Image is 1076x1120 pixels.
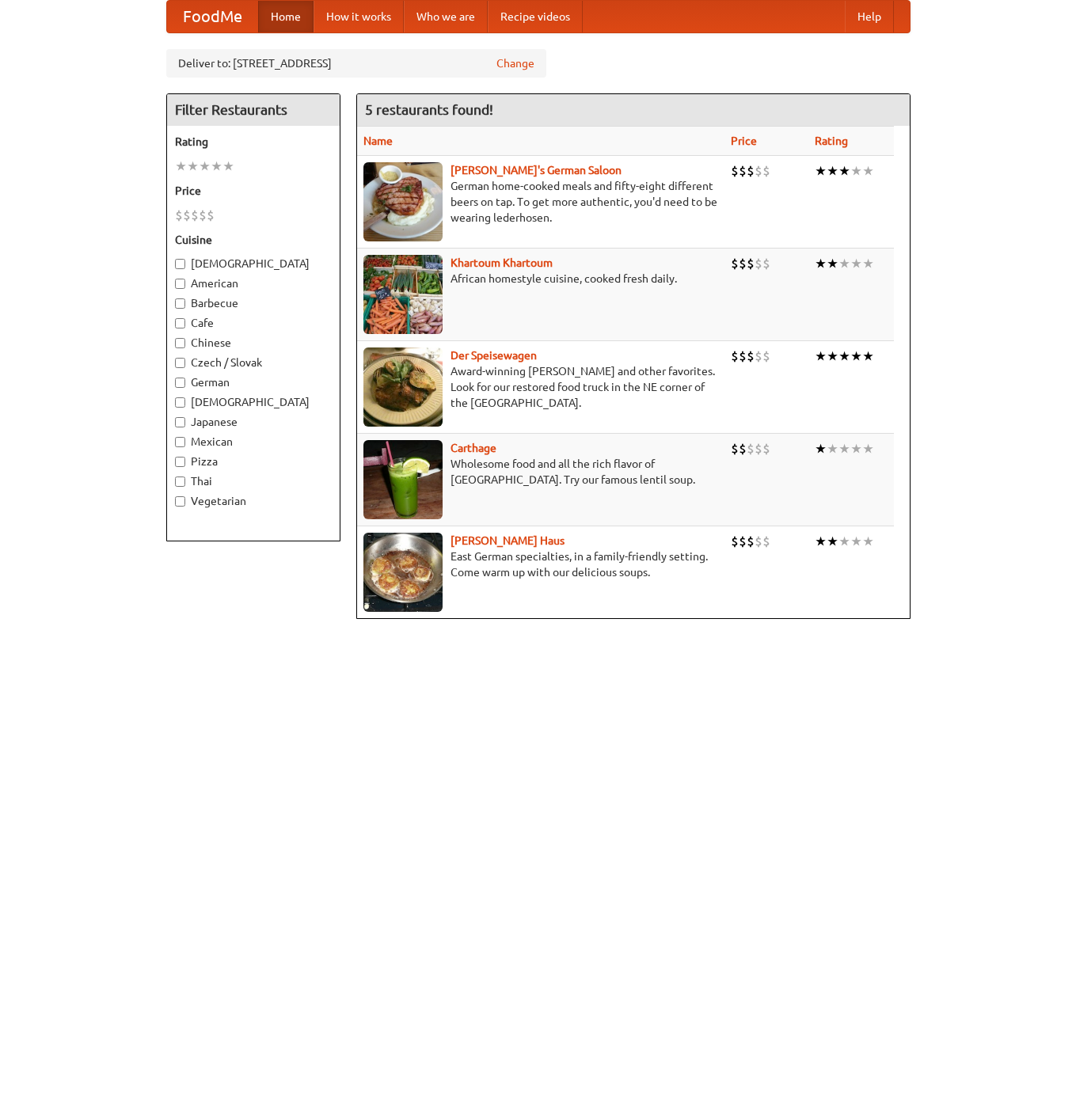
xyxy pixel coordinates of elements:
[211,158,222,175] li: ★
[755,440,762,457] li: $
[175,183,332,199] h5: Price
[207,207,215,224] li: $
[762,255,770,272] li: $
[175,315,332,331] label: Cafe
[815,533,827,550] li: ★
[175,318,185,328] input: Cafe
[175,298,185,309] input: Barbecue
[363,533,443,612] img: kohlhaus.jpg
[731,440,739,457] li: $
[827,347,838,365] li: ★
[862,347,874,365] li: ★
[175,335,332,351] label: Chinese
[404,1,488,32] a: Who we are
[363,135,393,147] a: Name
[739,255,747,272] li: $
[175,134,332,150] h5: Rating
[451,534,565,547] a: [PERSON_NAME] Haus
[747,533,755,550] li: $
[175,232,332,248] h5: Cuisine
[175,476,185,487] input: Thai
[451,349,537,362] a: Der Speisewagen
[258,1,314,32] a: Home
[363,363,718,411] p: Award-winning [PERSON_NAME] and other favorites. Look for our restored food truck in the NE corne...
[363,255,443,334] img: khartoum.jpg
[175,378,185,388] input: German
[815,135,848,147] a: Rating
[762,440,770,457] li: $
[838,533,850,550] li: ★
[488,1,583,32] a: Recipe videos
[175,259,185,269] input: [DEMOGRAPHIC_DATA]
[755,162,762,180] li: $
[731,347,739,365] li: $
[838,440,850,457] li: ★
[363,271,718,287] p: African homestyle cuisine, cooked fresh daily.
[175,207,183,224] li: $
[731,135,757,147] a: Price
[363,178,718,226] p: German home-cooked meals and fifty-eight different beers on tap. To get more authentic, you'd nee...
[175,279,185,289] input: American
[850,347,862,365] li: ★
[838,255,850,272] li: ★
[175,493,332,509] label: Vegetarian
[850,533,862,550] li: ★
[199,207,207,224] li: $
[755,533,762,550] li: $
[175,338,185,348] input: Chinese
[755,255,762,272] li: $
[363,549,718,580] p: East German specialties, in a family-friendly setting. Come warm up with our delicious soups.
[175,158,187,175] li: ★
[845,1,894,32] a: Help
[451,164,622,177] a: [PERSON_NAME]'s German Saloon
[739,533,747,550] li: $
[747,347,755,365] li: $
[747,255,755,272] li: $
[363,347,443,427] img: speisewagen.jpg
[175,434,332,450] label: Mexican
[731,533,739,550] li: $
[175,275,332,291] label: American
[739,347,747,365] li: $
[175,496,185,507] input: Vegetarian
[166,49,546,78] div: Deliver to: [STREET_ADDRESS]
[167,1,258,32] a: FoodMe
[739,162,747,180] li: $
[827,440,838,457] li: ★
[175,295,332,311] label: Barbecue
[363,440,443,519] img: carthage.jpg
[862,440,874,457] li: ★
[175,457,185,467] input: Pizza
[175,454,332,469] label: Pizza
[827,533,838,550] li: ★
[183,207,191,224] li: $
[850,162,862,180] li: ★
[739,440,747,457] li: $
[762,162,770,180] li: $
[365,102,493,117] ng-pluralize: 5 restaurants found!
[175,374,332,390] label: German
[838,162,850,180] li: ★
[747,162,755,180] li: $
[363,162,443,241] img: esthers.jpg
[175,437,185,447] input: Mexican
[850,255,862,272] li: ★
[827,255,838,272] li: ★
[731,255,739,272] li: $
[731,162,739,180] li: $
[175,394,332,410] label: [DEMOGRAPHIC_DATA]
[175,473,332,489] label: Thai
[175,417,185,427] input: Japanese
[175,355,332,370] label: Czech / Slovak
[815,255,827,272] li: ★
[167,94,340,126] h4: Filter Restaurants
[451,256,553,269] a: Khartoum Khartoum
[175,414,332,430] label: Japanese
[363,456,718,488] p: Wholesome food and all the rich flavor of [GEOGRAPHIC_DATA]. Try our famous lentil soup.
[222,158,234,175] li: ★
[815,347,827,365] li: ★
